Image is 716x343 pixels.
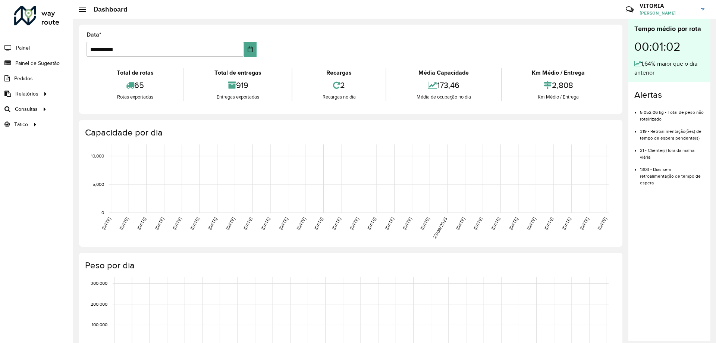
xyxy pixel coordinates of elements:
label: Data [87,30,101,39]
li: 319 - Retroalimentação(ões) de tempo de espera pendente(s) [640,122,704,141]
text: 10,000 [91,153,104,158]
text: [DATE] [260,216,271,231]
text: [DATE] [154,216,165,231]
text: [DATE] [189,216,200,231]
text: [DATE] [543,216,554,231]
div: 65 [88,77,182,93]
text: [DATE] [526,216,537,231]
div: Recargas [294,68,384,77]
text: 300,000 [91,281,107,286]
div: Média de ocupação no dia [388,93,499,101]
text: [DATE] [296,216,307,231]
text: [DATE] [225,216,236,231]
text: [DATE] [402,216,412,231]
text: [DATE] [349,216,359,231]
text: [DATE] [136,216,147,231]
text: [DATE] [579,216,590,231]
div: 2 [294,77,384,93]
text: [DATE] [472,216,483,231]
text: 0 [101,210,104,215]
h2: Dashboard [86,5,128,13]
text: [DATE] [384,216,395,231]
div: Recargas no dia [294,93,384,101]
span: Tático [14,121,28,128]
li: 5.052,06 kg - Total de peso não roteirizado [640,103,704,122]
li: 1303 - Dias sem retroalimentação de tempo de espera [640,160,704,186]
text: [DATE] [331,216,342,231]
div: Rotas exportadas [88,93,182,101]
div: Entregas exportadas [186,93,289,101]
text: [DATE] [561,216,572,231]
text: [DATE] [172,216,182,231]
div: Tempo médio por rota [634,24,704,34]
text: [DATE] [455,216,466,231]
text: 200,000 [91,302,107,306]
h4: Peso por dia [85,260,615,271]
span: Relatórios [15,90,38,98]
text: [DATE] [278,216,289,231]
div: Total de entregas [186,68,289,77]
div: 1,64% maior que o dia anterior [634,59,704,77]
h4: Capacidade por dia [85,127,615,138]
text: [DATE] [242,216,253,231]
text: 5,000 [92,182,104,187]
text: [DATE] [101,216,112,231]
text: [DATE] [490,216,501,231]
span: [PERSON_NAME] [640,10,695,16]
span: Painel [16,44,30,52]
span: Painel de Sugestão [15,59,60,67]
li: 21 - Cliente(s) fora da malha viária [640,141,704,160]
div: 173,46 [388,77,499,93]
text: [DATE] [366,216,377,231]
div: Km Médio / Entrega [504,93,613,101]
h3: VITORIA [640,2,695,9]
div: 919 [186,77,289,93]
div: 00:01:02 [634,34,704,59]
text: [DATE] [313,216,324,231]
text: [DATE] [119,216,129,231]
h4: Alertas [634,90,704,100]
span: Pedidos [14,75,33,82]
div: Total de rotas [88,68,182,77]
text: [DATE] [508,216,519,231]
span: Consultas [15,105,38,113]
a: Contato Rápido [622,1,638,18]
button: Choose Date [244,42,257,57]
div: Km Médio / Entrega [504,68,613,77]
text: [DATE] [420,216,430,231]
text: 23/08/2025 [432,216,448,240]
text: 100,000 [92,322,107,327]
text: [DATE] [207,216,218,231]
text: [DATE] [597,216,607,231]
div: Média Capacidade [388,68,499,77]
div: 2,808 [504,77,613,93]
